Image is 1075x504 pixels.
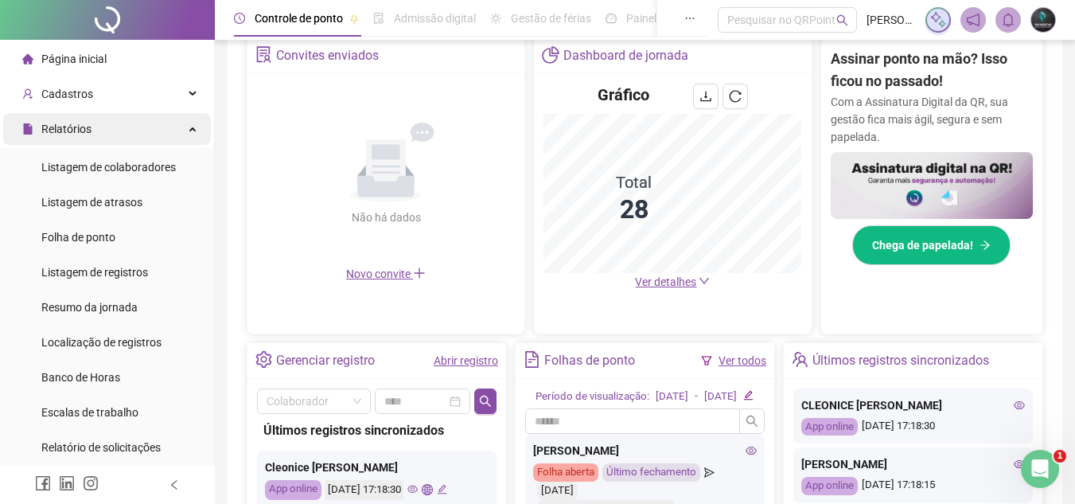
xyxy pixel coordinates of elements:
p: Com a Assinatura Digital da QR, sua gestão fica mais ágil, segura e sem papelada. [831,93,1033,146]
span: notification [966,13,980,27]
span: setting [255,351,272,368]
div: [DATE] [656,389,688,405]
span: left [169,479,180,490]
span: Cadastros [41,88,93,100]
span: clock-circle [234,13,245,24]
div: CLEONICE [PERSON_NAME] [801,397,1025,414]
span: Folha de ponto [41,231,115,244]
span: download [699,90,712,103]
div: Últimos registros sincronizados [263,420,490,440]
span: team [792,351,808,368]
span: global [422,484,432,494]
span: Resumo da jornada [41,301,138,314]
span: pie-chart [542,46,559,63]
span: edit [437,484,447,494]
span: reload [729,90,742,103]
span: Localização de registros [41,336,162,349]
h4: Gráfico [598,84,649,106]
span: Ver detalhes [635,275,696,288]
span: edit [743,390,754,400]
span: Painel do DP [626,12,688,25]
span: send [704,463,715,482]
span: Escalas de trabalho [41,406,138,419]
div: Folha aberta [533,463,598,482]
span: search [479,395,492,408]
span: Listagem de registros [41,266,148,279]
span: instagram [83,475,99,491]
span: search [746,415,758,428]
a: Abrir registro [434,354,498,367]
span: filter [701,355,712,366]
span: eye [746,445,757,456]
div: Convites enviados [276,42,379,69]
span: file [22,123,33,135]
span: home [22,53,33,64]
div: App online [801,477,858,495]
span: user-add [22,88,33,100]
span: 1 [1054,450,1066,463]
div: Cleonice [PERSON_NAME] [265,459,489,476]
div: [DATE] 17:18:15 [801,477,1025,495]
span: eye [1014,459,1025,470]
div: Gerenciar registro [276,347,375,374]
span: Página inicial [41,53,107,65]
div: - [695,389,698,405]
img: banner%2F02c71560-61a6-44d4-94b9-c8ab97240462.png [831,152,1033,220]
span: [PERSON_NAME] [867,11,916,29]
span: Listagem de colaboradores [41,161,176,174]
span: Controle de ponto [255,12,343,25]
div: [DATE] [537,482,578,500]
span: solution [255,46,272,63]
span: Gestão de férias [511,12,591,25]
img: sparkle-icon.fc2bf0ac1784a2077858766a79e2daf3.svg [929,11,947,29]
span: eye [1014,400,1025,411]
h2: Assinar ponto na mão? Isso ficou no passado! [831,48,1033,93]
div: Folhas de ponto [544,347,635,374]
span: Chega de papelada! [872,236,973,254]
div: Período de visualização: [536,389,649,405]
button: Chega de papelada! [852,225,1011,265]
div: Dashboard de jornada [563,42,688,69]
span: search [836,14,848,26]
span: eye [407,484,418,494]
a: Ver todos [719,354,766,367]
span: facebook [35,475,51,491]
img: 35618 [1031,8,1055,32]
div: [PERSON_NAME] [801,455,1025,473]
span: Novo convite [346,268,426,280]
span: dashboard [606,13,617,24]
a: Ver detalhes down [635,275,710,288]
div: [DATE] 17:18:30 [325,480,403,500]
span: down [699,275,710,287]
span: ellipsis [684,13,695,24]
div: [PERSON_NAME] [533,442,757,459]
span: Banco de Horas [41,371,120,384]
span: Admissão digital [394,12,476,25]
span: file-done [373,13,384,24]
div: Último fechamento [602,463,700,482]
div: [DATE] [704,389,737,405]
span: pushpin [349,14,359,24]
div: App online [265,480,321,500]
iframe: Intercom live chat [1021,450,1059,488]
div: [DATE] 17:18:30 [801,418,1025,436]
span: linkedin [59,475,75,491]
div: Não há dados [313,209,459,226]
span: file-text [524,351,540,368]
span: plus [413,267,426,279]
span: arrow-right [980,240,991,251]
span: bell [1001,13,1015,27]
div: App online [801,418,858,436]
span: sun [490,13,501,24]
div: Últimos registros sincronizados [812,347,989,374]
span: Relatório de solicitações [41,441,161,454]
span: Listagem de atrasos [41,196,142,209]
span: Relatórios [41,123,92,135]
